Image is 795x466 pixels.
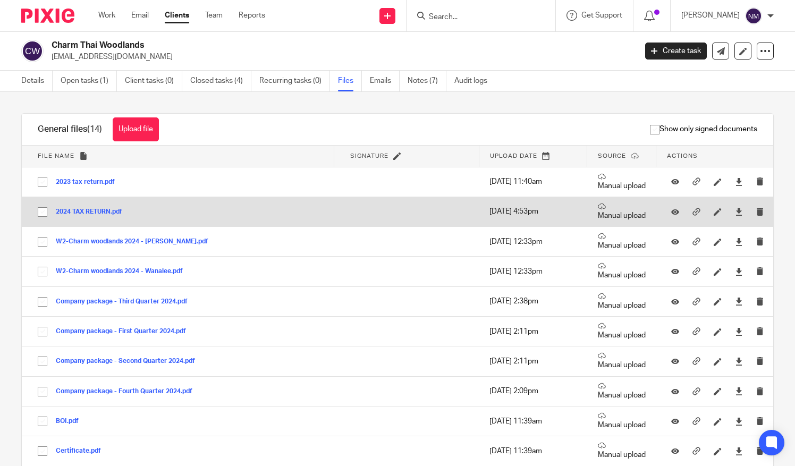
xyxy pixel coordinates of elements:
[52,40,514,51] h2: Charm Thai Woodlands
[745,7,762,24] img: svg%3E
[56,418,87,425] button: BOI.pdf
[735,356,743,367] a: Download
[98,10,115,21] a: Work
[489,446,577,456] p: [DATE] 11:39am
[32,172,53,192] input: Select
[32,321,53,342] input: Select
[489,356,577,367] p: [DATE] 2:11pm
[454,71,495,91] a: Audit logs
[56,298,196,306] button: Company package - Third Quarter 2024.pdf
[735,416,743,427] a: Download
[38,153,74,159] span: File name
[598,442,646,460] p: Manual upload
[489,326,577,337] p: [DATE] 2:11pm
[21,40,44,62] img: svg%3E
[350,153,388,159] span: Signature
[667,153,698,159] span: Actions
[598,292,646,311] p: Manual upload
[56,238,216,245] button: W2-Charm woodlands 2024 - [PERSON_NAME].pdf
[489,296,577,307] p: [DATE] 2:38pm
[645,43,707,60] a: Create task
[56,208,130,216] button: 2024 TAX RETURN.pdf
[490,153,537,159] span: Upload date
[32,292,53,312] input: Select
[32,232,53,252] input: Select
[56,358,203,365] button: Company package - Second Quarter 2024.pdf
[52,52,629,62] p: [EMAIL_ADDRESS][DOMAIN_NAME]
[598,322,646,341] p: Manual upload
[735,176,743,187] a: Download
[598,352,646,370] p: Manual upload
[489,386,577,396] p: [DATE] 2:09pm
[56,447,109,455] button: Certificate.pdf
[21,71,53,91] a: Details
[598,262,646,281] p: Manual upload
[56,328,194,335] button: Company package - First Quarter 2024.pdf
[370,71,400,91] a: Emails
[113,117,159,141] button: Upload file
[338,71,362,91] a: Files
[598,412,646,430] p: Manual upload
[205,10,223,21] a: Team
[259,71,330,91] a: Recurring tasks (0)
[56,388,200,395] button: Company package - Fourth Quarter 2024.pdf
[681,10,740,21] p: [PERSON_NAME]
[239,10,265,21] a: Reports
[735,236,743,247] a: Download
[32,202,53,222] input: Select
[489,236,577,247] p: [DATE] 12:33pm
[32,382,53,402] input: Select
[32,441,53,461] input: Select
[598,202,646,221] p: Manual upload
[131,10,149,21] a: Email
[735,266,743,277] a: Download
[598,153,626,159] span: Source
[598,232,646,251] p: Manual upload
[61,71,117,91] a: Open tasks (1)
[650,124,757,134] span: Show only signed documents
[428,13,523,22] input: Search
[735,296,743,307] a: Download
[56,268,191,275] button: W2-Charm woodlands 2024 - Wanalee.pdf
[32,411,53,431] input: Select
[735,206,743,217] a: Download
[598,382,646,401] p: Manual upload
[165,10,189,21] a: Clients
[735,386,743,396] a: Download
[735,326,743,337] a: Download
[581,12,622,19] span: Get Support
[38,124,102,135] h1: General files
[87,125,102,133] span: (14)
[408,71,446,91] a: Notes (7)
[56,179,123,186] button: 2023 tax return.pdf
[489,176,577,187] p: [DATE] 11:40am
[489,416,577,427] p: [DATE] 11:39am
[21,9,74,23] img: Pixie
[735,446,743,456] a: Download
[125,71,182,91] a: Client tasks (0)
[598,173,646,191] p: Manual upload
[190,71,251,91] a: Closed tasks (4)
[489,266,577,277] p: [DATE] 12:33pm
[32,261,53,282] input: Select
[489,206,577,217] p: [DATE] 4:53pm
[32,351,53,371] input: Select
